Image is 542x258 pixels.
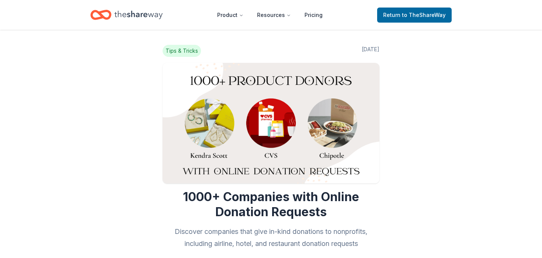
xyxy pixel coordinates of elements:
nav: Main [211,6,329,24]
span: to TheShareWay [402,12,446,18]
h2: Discover companies that give in-kind donations to nonprofits, including airline, hotel, and resta... [163,226,379,250]
a: Home [90,6,163,24]
span: [DATE] [362,45,379,57]
a: Pricing [298,8,329,23]
h1: 1000+ Companies with Online Donation Requests [163,189,379,220]
button: Product [211,8,250,23]
a: Returnto TheShareWay [377,8,452,23]
span: Tips & Tricks [163,45,201,57]
button: Resources [251,8,297,23]
span: Return [383,11,446,20]
img: Image for 1000+ Companies with Online Donation Requests [163,63,379,183]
